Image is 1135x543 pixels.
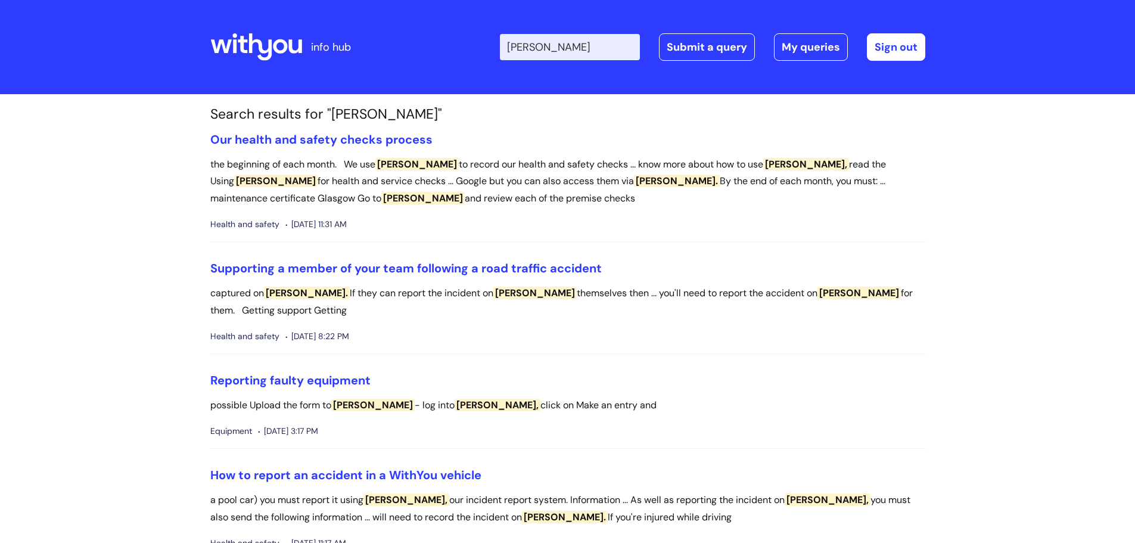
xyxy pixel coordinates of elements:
[285,329,349,344] span: [DATE] 8:22 PM
[381,192,465,204] span: [PERSON_NAME]
[867,33,925,61] a: Sign out
[210,285,925,319] p: captured on If they can report the incident on themselves then ... you'll need to report the acci...
[234,175,318,187] span: [PERSON_NAME]
[210,424,252,439] span: Equipment
[634,175,720,187] span: [PERSON_NAME].
[500,33,925,61] div: | -
[264,287,350,299] span: [PERSON_NAME].
[210,132,433,147] a: Our health and safety checks process
[210,492,925,526] p: a pool car) you must report it using our incident report system. Information ... As well as repor...
[659,33,755,61] a: Submit a query
[500,34,640,60] input: Search
[375,158,459,170] span: [PERSON_NAME]
[210,217,279,232] span: Health and safety
[210,467,481,483] a: How to report an accident in a WithYou vehicle
[817,287,901,299] span: [PERSON_NAME]
[785,494,870,506] span: [PERSON_NAME],
[363,494,449,506] span: [PERSON_NAME],
[285,217,347,232] span: [DATE] 11:31 AM
[522,511,608,523] span: [PERSON_NAME].
[210,260,602,276] a: Supporting a member of your team following a road traffic accident
[210,106,925,123] h1: Search results for "[PERSON_NAME]"
[210,156,925,207] p: the beginning of each month. We use to record our health and safety checks ... know more about ho...
[258,424,318,439] span: [DATE] 3:17 PM
[331,399,415,411] span: [PERSON_NAME]
[493,287,577,299] span: [PERSON_NAME]
[210,373,371,388] a: Reporting faulty equipment
[210,329,279,344] span: Health and safety
[311,38,351,57] p: info hub
[210,397,925,414] p: possible Upload the form to - log into click on Make an entry and
[774,33,848,61] a: My queries
[455,399,540,411] span: [PERSON_NAME],
[763,158,849,170] span: [PERSON_NAME],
